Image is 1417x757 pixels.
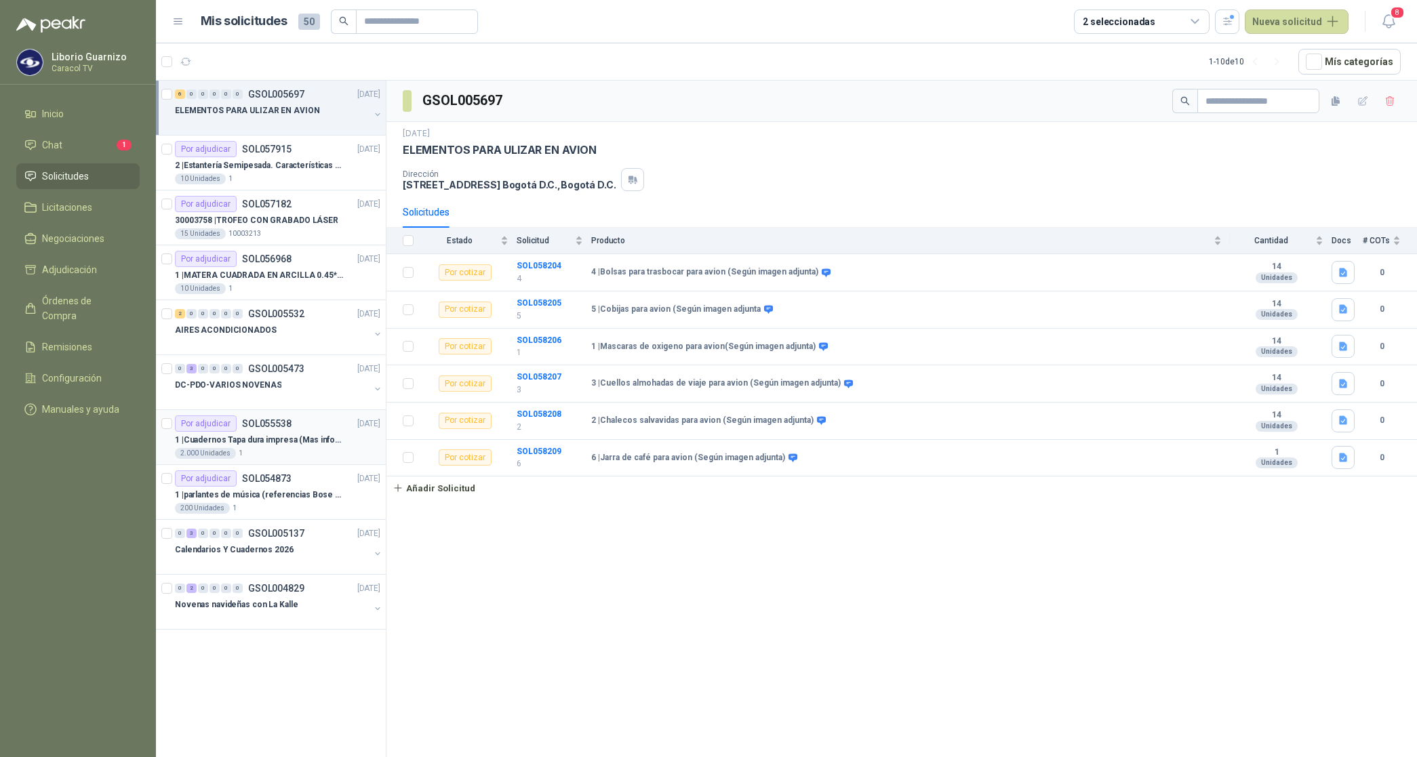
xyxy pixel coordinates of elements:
h3: GSOL005697 [422,90,504,111]
p: Liborio Guarnizo [52,52,136,62]
span: Configuración [42,371,102,386]
b: SOL058205 [517,298,561,308]
div: 1 - 10 de 10 [1209,51,1288,73]
div: 0 [175,364,185,373]
a: Negociaciones [16,226,140,251]
p: 1 | MATERA CUADRADA EN ARCILLA 0.45*0.45*0.40 [175,269,344,282]
p: [DATE] [357,253,380,266]
b: 0 [1363,451,1401,464]
b: 1 [1230,447,1323,458]
a: 0 2 0 0 0 0 GSOL004829[DATE] Novenas navideñas con La Kalle [175,580,383,623]
p: SOL057182 [242,199,292,209]
div: 0 [186,89,197,99]
a: Por adjudicarSOL056968[DATE] 1 |MATERA CUADRADA EN ARCILLA 0.45*0.45*0.4010 Unidades1 [156,245,386,300]
a: SOL058209 [517,447,561,456]
div: Por adjudicar [175,141,237,157]
div: 0 [186,309,197,319]
div: Por cotizar [439,338,492,354]
div: 0 [221,364,231,373]
a: 2 0 0 0 0 0 GSOL005532[DATE] AIRES ACONDICIONADOS [175,306,383,349]
span: Solicitudes [42,169,89,184]
div: Unidades [1256,457,1298,468]
p: AIRES ACONDICIONADOS [175,324,277,337]
p: GSOL005532 [248,309,304,319]
div: 0 [175,584,185,593]
p: [DATE] [357,363,380,375]
p: 1 [239,448,243,459]
button: 8 [1376,9,1401,34]
div: Por adjudicar [175,415,237,432]
div: 0 [209,529,220,538]
span: Manuales y ayuda [42,402,119,417]
div: Por adjudicar [175,251,237,267]
b: 0 [1363,303,1401,316]
span: 8 [1390,6,1405,19]
div: 2 seleccionadas [1083,14,1155,29]
b: SOL058204 [517,261,561,270]
div: Por cotizar [439,413,492,429]
p: 1 [517,346,583,359]
div: 2 [175,309,185,319]
b: 14 [1230,299,1323,310]
a: SOL058208 [517,409,561,419]
span: Chat [42,138,62,152]
div: 0 [209,309,220,319]
div: Unidades [1256,346,1298,357]
span: Producto [591,236,1211,245]
p: Dirección [403,169,616,179]
p: 4 [517,272,583,285]
div: 10 Unidades [175,283,226,294]
p: [DATE] [357,198,380,211]
p: GSOL005697 [248,89,304,99]
button: Mís categorías [1298,49,1401,75]
div: 2.000 Unidades [175,448,236,459]
div: 10 Unidades [175,173,226,184]
a: SOL058206 [517,335,561,345]
span: Cantidad [1230,236,1313,245]
p: SOL056968 [242,254,292,264]
p: 2 | Estantería Semipesada. Características en el adjunto [175,159,344,172]
div: 0 [233,89,243,99]
p: Calendarios Y Cuadernos 2026 [175,544,294,556]
div: Por cotizar [439,375,492,392]
p: [DATE] [357,143,380,156]
p: 30003758 | TROFEO CON GRABADO LÁSER [175,214,338,227]
div: 0 [221,529,231,538]
a: Por adjudicarSOL055538[DATE] 1 |Cuadernos Tapa dura impresa (Mas informacion en el adjunto)2.000 ... [156,410,386,465]
div: Unidades [1256,272,1298,283]
div: Solicitudes [403,205,450,220]
a: Chat1 [16,132,140,158]
div: 3 [186,364,197,373]
b: 0 [1363,340,1401,353]
p: 1 [233,503,237,514]
span: Adjudicación [42,262,97,277]
h1: Mis solicitudes [201,12,287,31]
p: GSOL005137 [248,529,304,538]
p: 6 [517,457,583,470]
div: 0 [198,364,208,373]
b: 14 [1230,373,1323,384]
div: Unidades [1256,309,1298,320]
p: GSOL004829 [248,584,304,593]
span: Licitaciones [42,200,92,215]
p: [DATE] [357,582,380,595]
b: 0 [1363,414,1401,427]
div: Por cotizar [439,302,492,318]
p: ELEMENTOS PARA ULIZAR EN AVION [403,143,597,157]
a: Inicio [16,101,140,127]
div: Por adjudicar [175,470,237,487]
div: 2 [186,584,197,593]
div: 0 [198,309,208,319]
a: Licitaciones [16,195,140,220]
div: 200 Unidades [175,503,230,514]
a: Manuales y ayuda [16,396,140,422]
div: Por cotizar [439,264,492,281]
span: 1 [117,140,132,150]
b: 5 | Cobijas para avion (Según imagen adjunta [591,304,761,315]
a: Por adjudicarSOL057182[DATE] 30003758 |TROFEO CON GRABADO LÁSER15 Unidades10003213 [156,190,386,245]
div: 0 [209,89,220,99]
div: 0 [209,584,220,593]
div: Por adjudicar [175,196,237,212]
